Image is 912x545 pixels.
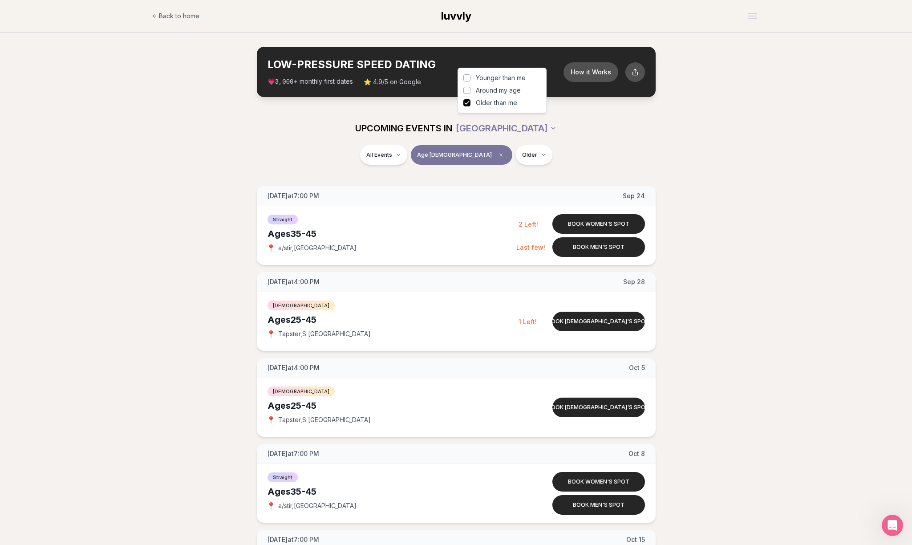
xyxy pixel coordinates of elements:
[268,416,275,423] span: 📍
[275,78,294,85] span: 3,000
[268,313,519,326] div: Ages 25-45
[268,191,319,200] span: [DATE] at 7:00 PM
[268,301,335,310] span: [DEMOGRAPHIC_DATA]
[159,12,199,20] span: Back to home
[268,399,519,412] div: Ages 25-45
[552,214,645,234] button: Book women's spot
[552,237,645,257] button: Book men's spot
[417,151,492,159] span: Age [DEMOGRAPHIC_DATA]
[278,501,357,510] span: a/stir , [GEOGRAPHIC_DATA]
[626,535,645,544] span: Oct 15
[476,86,521,95] span: Around my age
[278,244,357,252] span: a/stir , [GEOGRAPHIC_DATA]
[552,472,645,492] button: Book women's spot
[268,330,275,338] span: 📍
[268,386,335,396] span: [DEMOGRAPHIC_DATA]
[268,502,275,509] span: 📍
[268,57,563,72] h2: LOW-PRESSURE SPEED DATING
[516,244,545,251] span: Last few!
[441,9,471,22] span: luvvly
[364,77,421,86] span: ⭐ 4.9/5 on Google
[519,318,537,325] span: 1 Left!
[278,415,371,424] span: Tapster , S [GEOGRAPHIC_DATA]
[366,151,392,159] span: All Events
[463,99,470,106] button: Older than me
[882,515,903,536] iframe: Intercom live chat
[629,363,645,372] span: Oct 5
[268,535,319,544] span: [DATE] at 7:00 PM
[552,398,645,417] button: Book [DEMOGRAPHIC_DATA]'s spot
[463,74,470,81] button: Younger than me
[268,449,319,458] span: [DATE] at 7:00 PM
[268,244,275,252] span: 📍
[495,150,506,160] span: Clear age
[268,277,320,286] span: [DATE] at 4:00 PM
[745,9,761,23] button: Open menu
[563,62,618,82] button: How it Works
[519,220,538,228] span: 2 Left!
[456,118,557,138] button: [GEOGRAPHIC_DATA]
[268,485,519,498] div: Ages 35-45
[268,472,298,482] span: Straight
[411,145,512,165] button: Age [DEMOGRAPHIC_DATA]Clear age
[268,228,516,240] div: Ages 35-45
[522,151,537,159] span: Older
[552,312,645,331] button: Book [DEMOGRAPHIC_DATA]'s spot
[268,77,353,86] span: 💗 + monthly first dates
[623,277,645,286] span: Sep 28
[476,73,526,82] span: Younger than me
[441,9,471,23] a: luvvly
[463,87,470,94] button: Around my age
[268,215,298,224] span: Straight
[360,145,407,165] button: All Events
[278,329,371,338] span: Tapster , S [GEOGRAPHIC_DATA]
[623,191,645,200] span: Sep 24
[355,122,452,134] span: UPCOMING EVENTS IN
[552,495,645,515] button: Book men's spot
[628,449,645,458] span: Oct 8
[516,145,552,165] button: Older
[152,7,199,25] a: Back to home
[476,98,517,107] span: Older than me
[268,363,320,372] span: [DATE] at 4:00 PM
